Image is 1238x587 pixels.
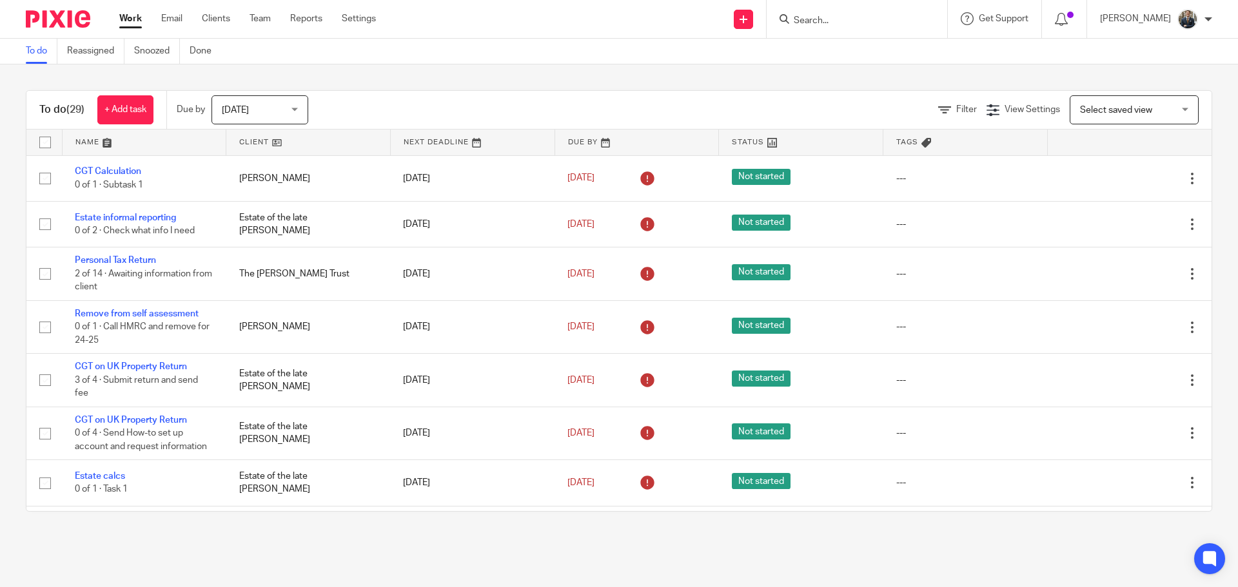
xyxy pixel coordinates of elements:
[26,10,90,28] img: Pixie
[567,269,594,278] span: [DATE]
[390,201,555,247] td: [DATE]
[1177,9,1198,30] img: Headshot.jpg
[896,476,1035,489] div: ---
[75,485,128,494] span: 0 of 1 · Task 1
[119,12,142,25] a: Work
[896,320,1035,333] div: ---
[226,155,391,201] td: [PERSON_NAME]
[75,309,199,318] a: Remove from self assessment
[190,39,221,64] a: Done
[732,264,791,280] span: Not started
[222,106,249,115] span: [DATE]
[956,105,977,114] span: Filter
[567,478,594,487] span: [DATE]
[226,460,391,506] td: Estate of the late [PERSON_NAME]
[250,12,271,25] a: Team
[75,213,176,222] a: Estate informal reporting
[732,473,791,489] span: Not started
[732,318,791,334] span: Not started
[567,322,594,331] span: [DATE]
[896,172,1035,185] div: ---
[732,423,791,439] span: Not started
[226,201,391,247] td: Estate of the late [PERSON_NAME]
[202,12,230,25] a: Clients
[896,267,1035,280] div: ---
[226,407,391,459] td: Estate of the late [PERSON_NAME]
[66,104,84,115] span: (29)
[177,103,205,116] p: Due by
[134,39,180,64] a: Snoozed
[390,460,555,506] td: [DATE]
[226,506,391,552] td: [PERSON_NAME]
[75,472,125,481] a: Estate calcs
[75,226,195,235] span: 0 of 2 · Check what info I need
[896,139,918,146] span: Tags
[39,103,84,117] h1: To do
[75,269,212,292] span: 2 of 14 · Awaiting information from client
[390,300,555,353] td: [DATE]
[226,354,391,407] td: Estate of the late [PERSON_NAME]
[390,506,555,552] td: [DATE]
[75,322,210,345] span: 0 of 1 · Call HMRC and remove for 24-25
[226,247,391,300] td: The [PERSON_NAME] Trust
[342,12,376,25] a: Settings
[75,256,156,265] a: Personal Tax Return
[75,362,187,371] a: CGT on UK Property Return
[26,39,57,64] a: To do
[567,174,594,183] span: [DATE]
[1005,105,1060,114] span: View Settings
[97,95,153,124] a: + Add task
[390,155,555,201] td: [DATE]
[75,180,143,189] span: 0 of 1 · Subtask 1
[1100,12,1171,25] p: [PERSON_NAME]
[896,427,1035,439] div: ---
[979,14,1028,23] span: Get Support
[390,407,555,459] td: [DATE]
[896,374,1035,387] div: ---
[567,428,594,438] span: [DATE]
[390,354,555,407] td: [DATE]
[75,376,198,398] span: 3 of 4 · Submit return and send fee
[792,15,909,27] input: Search
[75,416,187,425] a: CGT on UK Property Return
[290,12,322,25] a: Reports
[226,300,391,353] td: [PERSON_NAME]
[161,12,182,25] a: Email
[75,428,207,451] span: 0 of 4 · Send How-to set up account and request information
[390,247,555,300] td: [DATE]
[567,220,594,229] span: [DATE]
[896,218,1035,231] div: ---
[1080,106,1152,115] span: Select saved view
[732,215,791,231] span: Not started
[67,39,124,64] a: Reassigned
[732,370,791,387] span: Not started
[75,167,141,176] a: CGT Calculation
[567,376,594,385] span: [DATE]
[732,169,791,185] span: Not started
